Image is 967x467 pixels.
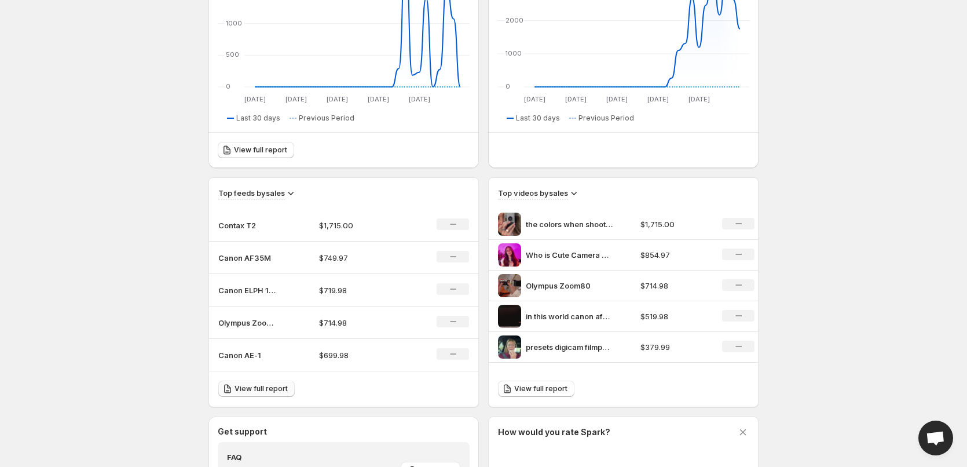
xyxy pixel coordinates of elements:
[226,50,239,59] text: 500
[218,426,267,437] h3: Get support
[226,82,230,90] text: 0
[319,349,401,361] p: $699.98
[526,218,613,230] p: the colors when shooting on film in summer onfilm contaxt2 35mm
[285,95,307,103] text: [DATE]
[218,142,294,158] a: View full report
[516,114,560,123] span: Last 30 days
[498,274,521,297] img: Olympus Zoom80
[640,341,709,353] p: $379.99
[319,252,401,264] p: $749.97
[319,317,401,329] p: $714.98
[514,384,567,393] span: View full report
[226,19,242,27] text: 1000
[647,95,669,103] text: [DATE]
[327,95,348,103] text: [DATE]
[565,95,587,103] text: [DATE]
[918,421,953,455] a: Open chat
[606,95,628,103] text: [DATE]
[526,311,613,322] p: in this world canon af35m kodak portra 400
[236,114,280,123] span: Last 30 days
[218,349,276,361] p: Canon AE-1
[688,95,710,103] text: [DATE]
[227,451,393,463] h4: FAQ
[218,187,285,199] h3: Top feeds by sales
[498,243,521,267] img: Who is Cute Camera Co If youre thinking about getting into film photography look no further We ar...
[526,249,613,261] p: Who is Cute Camera Co If youre thinking about getting into film photography look no further We ar...
[498,305,521,328] img: in this world canon af35m kodak portra 400
[526,280,613,291] p: Olympus Zoom80
[218,252,276,264] p: Canon AF35M
[234,145,287,155] span: View full report
[218,220,276,231] p: Contax T2
[218,284,276,296] p: Canon ELPH 135
[640,311,709,322] p: $519.98
[506,49,522,57] text: 1000
[526,341,613,353] p: presets digicam filmphotography camera lightroom film digitalcamera canonelph photography videogr...
[218,317,276,329] p: Olympus Zoom 80
[640,218,709,230] p: $1,715.00
[299,114,354,123] span: Previous Period
[506,82,510,90] text: 0
[498,335,521,359] img: presets digicam filmphotography camera lightroom film digitalcamera canonelph photography videogr...
[498,426,610,438] h3: How would you rate Spark?
[235,384,288,393] span: View full report
[498,187,568,199] h3: Top videos by sales
[319,284,401,296] p: $719.98
[524,95,545,103] text: [DATE]
[498,381,574,397] a: View full report
[578,114,634,123] span: Previous Period
[640,249,709,261] p: $854.97
[409,95,430,103] text: [DATE]
[506,16,523,24] text: 2000
[640,280,709,291] p: $714.98
[244,95,266,103] text: [DATE]
[498,213,521,236] img: the colors when shooting on film in summer onfilm contaxt2 35mm
[319,220,401,231] p: $1,715.00
[368,95,389,103] text: [DATE]
[218,381,295,397] a: View full report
